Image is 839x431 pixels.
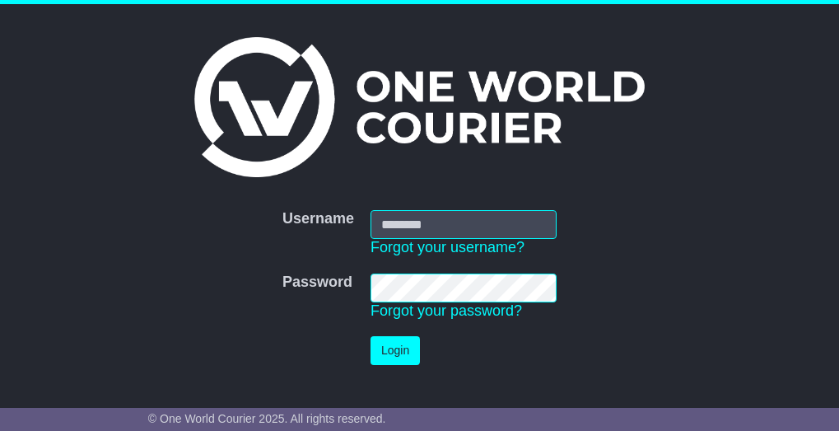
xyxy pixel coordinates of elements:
[371,302,522,319] a: Forgot your password?
[194,37,644,177] img: One World
[282,210,354,228] label: Username
[371,239,524,255] a: Forgot your username?
[371,336,420,365] button: Login
[148,412,386,425] span: © One World Courier 2025. All rights reserved.
[282,274,352,292] label: Password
